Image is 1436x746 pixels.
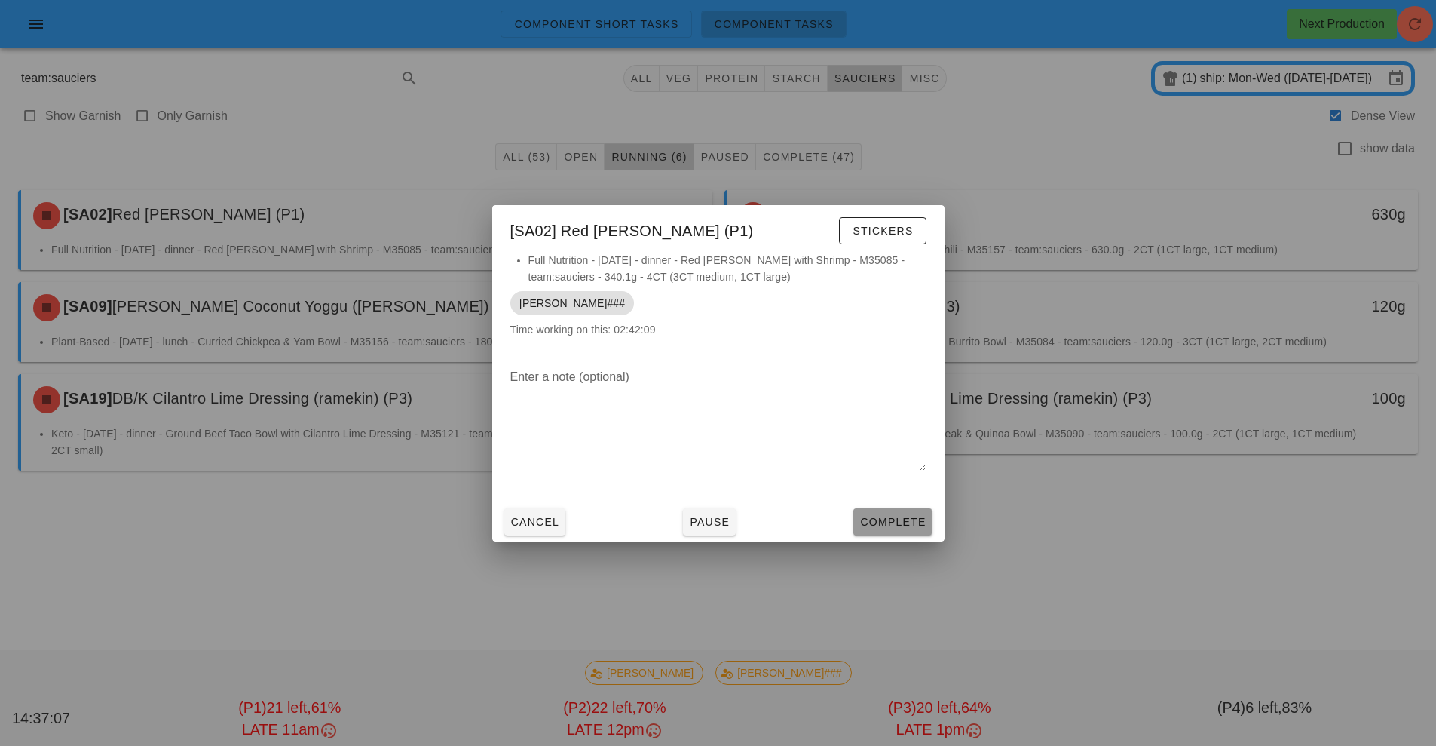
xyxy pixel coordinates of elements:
button: Cancel [504,508,566,536]
button: Complete [853,508,932,536]
li: Full Nutrition - [DATE] - dinner - Red [PERSON_NAME] with Shrimp - M35085 - team:sauciers - 340.1... [528,252,926,285]
button: Pause [683,508,736,536]
div: [SA02] Red [PERSON_NAME] (P1) [492,205,945,252]
span: [PERSON_NAME]### [519,291,625,315]
span: Pause [689,516,730,528]
div: Time working on this: 02:42:09 [492,252,945,353]
span: Stickers [852,225,913,237]
span: Cancel [510,516,560,528]
span: Complete [859,516,926,528]
button: Stickers [839,217,926,244]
